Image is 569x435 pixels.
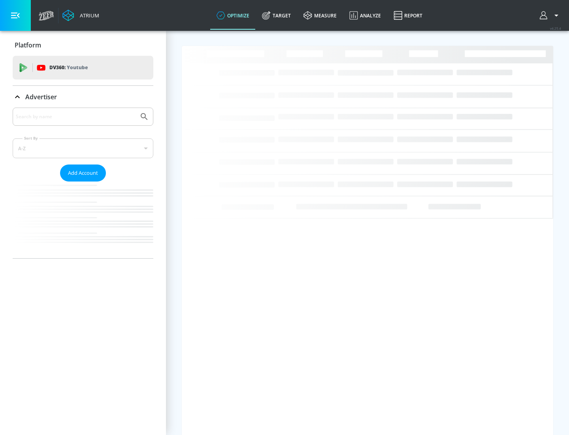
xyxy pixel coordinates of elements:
a: Report [387,1,429,30]
div: Advertiser [13,86,153,108]
a: Target [256,1,297,30]
label: Sort By [23,136,40,141]
p: Youtube [67,63,88,72]
span: Add Account [68,168,98,178]
div: DV360: Youtube [13,56,153,79]
div: Platform [13,34,153,56]
input: Search by name [16,112,136,122]
p: Advertiser [25,93,57,101]
a: measure [297,1,343,30]
span: v 4.25.4 [550,26,561,30]
div: A-Z [13,138,153,158]
a: Atrium [62,9,99,21]
button: Add Account [60,165,106,182]
a: optimize [210,1,256,30]
p: DV360: [49,63,88,72]
a: Analyze [343,1,387,30]
nav: list of Advertiser [13,182,153,258]
div: Atrium [77,12,99,19]
div: Advertiser [13,108,153,258]
p: Platform [15,41,41,49]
